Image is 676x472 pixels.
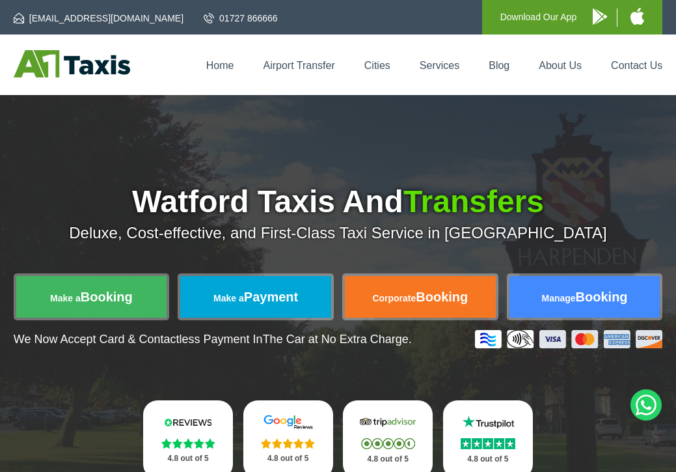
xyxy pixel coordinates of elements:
img: A1 Taxis Android App [593,8,607,25]
a: [EMAIL_ADDRESS][DOMAIN_NAME] [14,12,183,25]
a: Make aBooking [16,276,167,318]
h1: Watford Taxis And [14,186,662,217]
p: Download Our App [500,9,577,25]
img: Stars [461,438,515,449]
p: 4.8 out of 5 [258,451,319,467]
span: Manage [541,293,575,303]
p: 4.8 out of 5 [357,451,418,467]
span: Make a [213,293,244,303]
p: Deluxe, Cost-effective, and First-Class Taxi Service in [GEOGRAPHIC_DATA] [14,224,662,242]
img: Stars [161,438,215,449]
img: Trustpilot [457,415,519,430]
p: 4.8 out of 5 [457,451,519,467]
img: Google [258,415,319,430]
img: Stars [361,438,415,449]
p: We Now Accept Card & Contactless Payment In [14,333,412,346]
a: About Us [539,60,582,71]
a: Cities [364,60,390,71]
img: A1 Taxis iPhone App [630,8,644,25]
p: 4.8 out of 5 [157,451,219,467]
a: Services [420,60,459,71]
a: ManageBooking [509,276,660,318]
span: Transfers [403,184,544,219]
img: Credit And Debit Cards [475,330,662,348]
img: A1 Taxis St Albans LTD [14,50,130,77]
img: Tripadvisor [357,415,418,430]
img: Reviews.io [157,415,219,430]
a: Contact Us [611,60,662,71]
a: CorporateBooking [345,276,495,318]
img: Stars [261,438,315,449]
span: Corporate [372,293,416,303]
a: Home [206,60,234,71]
span: Make a [50,293,81,303]
a: Make aPayment [180,276,331,318]
a: Blog [489,60,509,71]
a: Airport Transfer [264,60,335,71]
a: 01727 866666 [204,12,278,25]
span: The Car at No Extra Charge. [263,333,412,346]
